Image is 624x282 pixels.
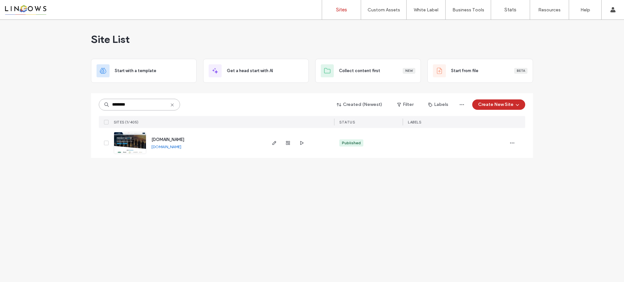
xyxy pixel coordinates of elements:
[580,7,590,13] label: Help
[203,59,309,83] div: Get a head start with AI
[151,137,184,142] a: [DOMAIN_NAME]
[151,144,181,149] a: [DOMAIN_NAME]
[422,99,454,110] button: Labels
[227,68,273,74] span: Get a head start with AI
[339,120,355,124] span: STATUS
[427,59,533,83] div: Start from fileBeta
[331,99,388,110] button: Created (Newest)
[91,59,197,83] div: Start with a template
[91,33,130,46] span: Site List
[391,99,420,110] button: Filter
[452,7,484,13] label: Business Tools
[15,5,28,10] span: Help
[408,120,421,124] span: LABELS
[336,7,347,13] label: Sites
[115,68,156,74] span: Start with a template
[315,59,421,83] div: Collect content firstNew
[339,68,380,74] span: Collect content first
[514,68,527,74] div: Beta
[403,68,415,74] div: New
[342,140,361,146] div: Published
[114,120,139,124] span: SITES (1/405)
[538,7,561,13] label: Resources
[414,7,438,13] label: White Label
[368,7,400,13] label: Custom Assets
[451,68,478,74] span: Start from file
[504,7,516,13] label: Stats
[472,99,525,110] button: Create New Site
